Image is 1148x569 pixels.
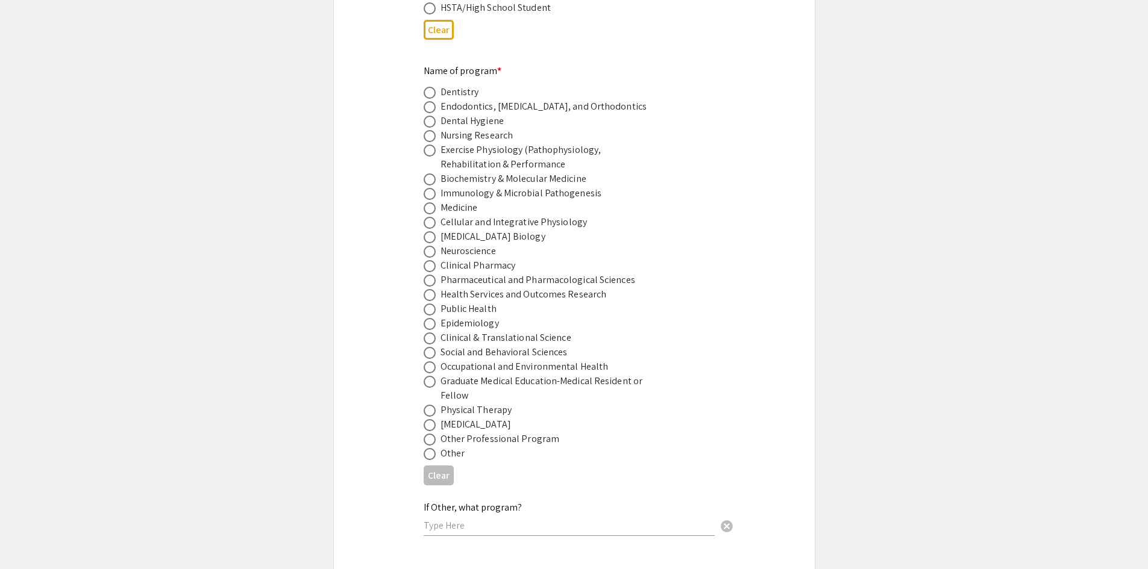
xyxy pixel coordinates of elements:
[441,244,496,258] div: Neuroscience
[441,417,511,432] div: [MEDICAL_DATA]
[441,186,602,201] div: Immunology & Microbial Pathogenesis
[441,143,651,172] div: Exercise Physiology (Pathophysiology, Rehabilitation & Performance
[441,446,465,461] div: Other
[424,465,454,485] button: Clear
[441,85,479,99] div: Dentistry
[441,374,651,403] div: Graduate Medical Education-Medical Resident or Fellow
[9,515,51,560] iframe: Chat
[441,403,512,417] div: Physical Therapy
[441,114,504,128] div: Dental Hygiene
[424,519,715,532] input: Type Here
[441,287,607,302] div: Health Services and Outcomes Research
[441,345,568,359] div: Social and Behavioral Sciences
[441,172,586,186] div: Biochemistry & Molecular Medicine
[441,229,545,244] div: [MEDICAL_DATA] Biology
[441,316,499,331] div: Epidemiology
[424,501,522,514] mat-label: If Other, what program?
[441,215,588,229] div: Cellular and Integrative Physiology
[720,519,734,533] span: cancel
[441,99,647,114] div: Endodontics, [MEDICAL_DATA], and Orthodontics
[441,201,478,215] div: Medicine
[715,514,739,538] button: Clear
[441,258,516,273] div: Clinical Pharmacy
[441,432,560,446] div: Other Professional Program
[441,302,497,316] div: Public Health
[441,128,513,143] div: Nursing Research
[441,1,551,15] div: HSTA/High School Student
[441,359,609,374] div: Occupational and Environmental Health
[441,273,635,287] div: Pharmaceutical and Pharmacological Sciences
[424,20,454,40] button: Clear
[424,64,502,77] mat-label: Name of program
[441,331,571,345] div: Clinical & Translational Science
